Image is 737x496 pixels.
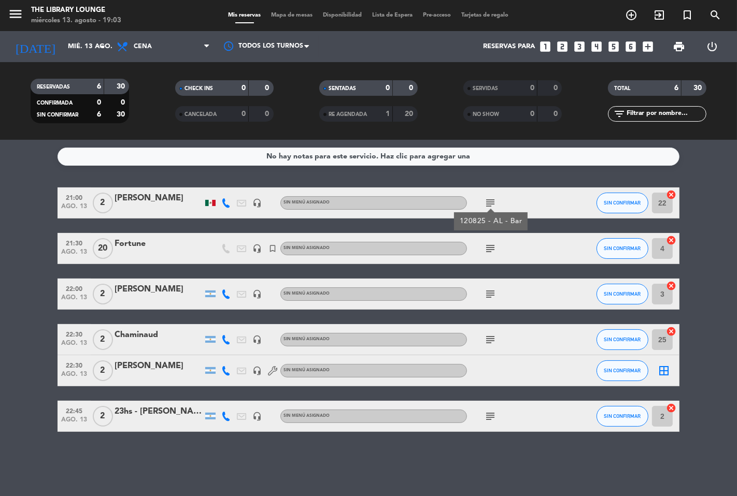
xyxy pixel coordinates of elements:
i: turned_in_not [268,244,277,253]
span: Mapa de mesas [266,12,318,18]
span: Cena [134,43,152,50]
span: 22:45 [61,404,87,416]
i: subject [484,197,497,209]
div: 120825 - AL - Bar [460,216,522,227]
span: ago. 13 [61,203,87,215]
i: looks_3 [573,40,586,53]
div: The Library Lounge [31,5,121,16]
strong: 6 [97,83,101,90]
strong: 0 [409,84,416,92]
span: RE AGENDADA [329,112,367,117]
i: add_box [641,40,655,53]
span: CHECK INS [185,86,213,91]
i: headset_mic [252,198,262,208]
span: 22:30 [61,359,87,371]
span: ago. 13 [61,371,87,383]
span: SIN CONFIRMAR [604,200,641,206]
i: [DATE] [8,35,63,58]
span: CANCELADA [185,112,217,117]
button: SIN CONFIRMAR [597,284,648,304]
div: miércoles 13. agosto - 19:03 [31,16,121,26]
strong: 0 [530,84,534,92]
span: 2 [93,284,113,304]
span: 2 [93,406,113,427]
i: looks_two [556,40,569,53]
strong: 0 [97,99,101,106]
i: looks_4 [590,40,603,53]
span: Sin menú asignado [284,337,330,341]
div: No hay notas para este servicio. Haz clic para agregar una [267,151,471,163]
div: [PERSON_NAME] [115,359,203,373]
span: 22:00 [61,282,87,294]
span: Sin menú asignado [284,414,330,418]
span: NO SHOW [473,112,499,117]
i: cancel [666,403,676,413]
strong: 0 [242,84,246,92]
span: RESERVADAS [37,84,70,90]
i: menu [8,6,23,22]
span: Reservas para [483,42,535,51]
strong: 0 [386,84,390,92]
strong: 1 [386,110,390,118]
span: 2 [93,360,113,381]
i: subject [484,242,497,255]
i: looks_5 [607,40,620,53]
span: Tarjetas de regalo [457,12,514,18]
div: [PERSON_NAME] [115,283,203,296]
i: border_all [658,364,670,377]
span: SIN CONFIRMAR [604,368,641,373]
span: Sin menú asignado [284,246,330,250]
span: ago. 13 [61,249,87,260]
div: Fortune [115,237,203,251]
strong: 0 [554,84,560,92]
i: headset_mic [252,335,262,344]
span: SIN CONFIRMAR [37,112,78,118]
span: SIN CONFIRMAR [604,245,641,251]
strong: 20 [405,110,416,118]
span: SIN CONFIRMAR [604,291,641,297]
button: SIN CONFIRMAR [597,193,648,213]
i: cancel [666,235,676,245]
span: ago. 13 [61,340,87,352]
span: 2 [93,193,113,213]
span: Sin menú asignado [284,200,330,205]
button: menu [8,6,23,25]
i: headset_mic [252,412,262,421]
strong: 0 [530,110,534,118]
div: [PERSON_NAME] [115,192,203,205]
i: headset_mic [252,244,262,253]
div: 23hs - [PERSON_NAME] [115,405,203,418]
span: Sin menú asignado [284,291,330,296]
strong: 0 [121,99,127,106]
i: subject [484,288,497,300]
i: exit_to_app [653,9,665,21]
i: power_settings_new [706,40,719,53]
i: cancel [666,189,676,200]
span: Disponibilidad [318,12,367,18]
i: looks_one [538,40,552,53]
span: 20 [93,238,113,259]
i: turned_in_not [681,9,693,21]
button: SIN CONFIRMAR [597,329,648,350]
button: SIN CONFIRMAR [597,406,648,427]
span: CONFIRMADA [37,100,73,106]
span: 21:00 [61,191,87,203]
div: LOG OUT [696,31,729,62]
span: SERVIDAS [473,86,498,91]
i: cancel [666,281,676,291]
strong: 0 [265,84,271,92]
span: 22:30 [61,328,87,340]
strong: 6 [97,111,101,118]
button: SIN CONFIRMAR [597,360,648,381]
i: search [709,9,721,21]
i: add_circle_outline [625,9,637,21]
span: 2 [93,329,113,350]
i: cancel [666,326,676,337]
span: ago. 13 [61,416,87,428]
div: Chaminaud [115,328,203,342]
i: subject [484,333,497,346]
span: SIN CONFIRMAR [604,413,641,419]
span: Sin menú asignado [284,368,330,372]
span: TOTAL [614,86,630,91]
strong: 0 [242,110,246,118]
